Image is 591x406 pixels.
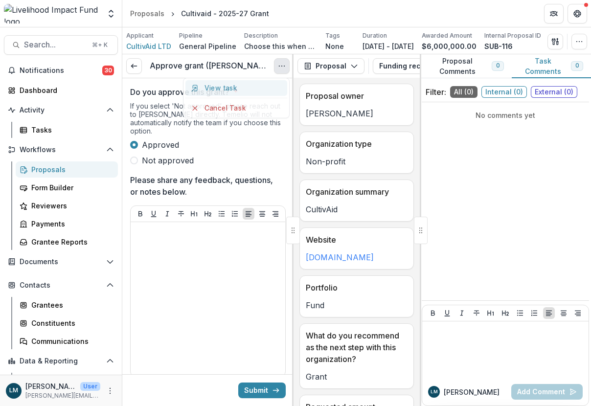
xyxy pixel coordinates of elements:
button: Heading 2 [500,307,511,319]
p: None [325,41,344,51]
button: Open Data & Reporting [4,353,118,369]
span: Data & Reporting [20,357,102,365]
p: Choose this when adding a new proposal to the first stage of a pipeline. [244,41,318,51]
button: Bullet List [216,208,227,220]
div: If you select 'Not approved', please reach out to [PERSON_NAME] directly. Temelio will not automa... [130,102,286,139]
p: SUB-116 [484,41,513,51]
span: Documents [20,258,102,266]
span: All ( 0 ) [450,86,477,98]
button: Align Left [243,208,254,220]
img: Livelihood Impact Fund logo [4,4,100,23]
a: Dashboard [16,373,118,389]
p: Do you approve this grant? [130,86,229,98]
button: Open Activity [4,102,118,118]
button: Heading 1 [188,208,200,220]
p: Duration [363,31,387,40]
a: Grantees [16,297,118,313]
button: Open Contacts [4,277,118,293]
span: Notifications [20,67,102,75]
button: Strike [471,307,482,319]
p: User [80,382,100,391]
p: Portfolio [306,282,404,293]
p: Description [244,31,278,40]
div: Grantees [31,300,110,310]
button: Proposal [297,58,364,74]
p: Filter: [426,86,446,98]
p: General Pipeline [179,41,236,51]
a: [DOMAIN_NAME] [306,252,374,262]
div: Grantee Reports [31,237,110,247]
a: Proposals [16,161,118,178]
button: Strike [175,208,187,220]
p: Awarded Amount [422,31,472,40]
h3: Approve grant ([PERSON_NAME]) [150,61,266,70]
p: Please share any feedback, questions, or notes below. [130,174,280,198]
div: Form Builder [31,182,110,193]
div: Proposals [31,164,110,175]
p: Non-profit [306,156,408,167]
p: [PERSON_NAME] [444,387,500,397]
div: Payments [31,219,110,229]
button: Heading 2 [202,208,214,220]
div: Communications [31,336,110,346]
p: [PERSON_NAME] [306,108,408,119]
a: CultivAid LTD [126,41,171,51]
span: Contacts [20,281,102,290]
button: Get Help [568,4,587,23]
button: Align Center [558,307,569,319]
div: Cultivaid - 2025-27 Grant [181,8,269,19]
button: Bold [135,208,146,220]
button: Align Center [256,208,268,220]
button: Funding recommendation by proposal owner [373,58,566,74]
p: Grant [306,371,408,383]
button: Task Comments [512,54,591,78]
div: Reviewers [31,201,110,211]
button: Bold [427,307,439,319]
a: Constituents [16,315,118,331]
p: [DATE] - [DATE] [363,41,414,51]
span: Internal ( 0 ) [481,86,527,98]
button: Heading 1 [485,307,497,319]
button: Add Comment [511,384,583,400]
div: Constituents [31,318,110,328]
button: Cancel Task [185,100,287,116]
div: Tasks [31,125,110,135]
span: Search... [24,40,86,49]
a: Grantee Reports [16,234,118,250]
p: Website [306,234,404,246]
span: 0 [575,62,579,69]
a: Dashboard [4,82,118,98]
div: Lisa Minsky-Primus [9,387,18,394]
button: Underline [441,307,453,319]
button: Open entity switcher [104,4,118,23]
div: Proposals [130,8,164,19]
nav: breadcrumb [126,6,273,21]
span: Not approved [142,155,194,166]
span: Approved [142,139,179,151]
button: Ordered List [528,307,540,319]
button: Partners [544,4,564,23]
a: Proposals [126,6,168,21]
span: Workflows [20,146,102,154]
p: CultivAid [306,203,408,215]
button: Italicize [456,307,468,319]
a: Tasks [16,122,118,138]
p: Fund [306,299,408,311]
a: Payments [16,216,118,232]
p: Organization type [306,138,404,150]
a: Communications [16,333,118,349]
button: Align Left [543,307,555,319]
p: [PERSON_NAME] [25,381,76,391]
button: Open Workflows [4,142,118,158]
div: Dashboard [20,85,110,95]
p: $6,000,000.00 [422,41,477,51]
button: Proposal Comments [420,54,512,78]
p: No comments yet [426,110,585,120]
span: 0 [496,62,500,69]
button: Submit [238,383,286,398]
button: Underline [148,208,159,220]
div: Lisa Minsky-Primus [431,389,438,394]
button: Align Right [572,307,584,319]
span: 30 [102,66,114,75]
